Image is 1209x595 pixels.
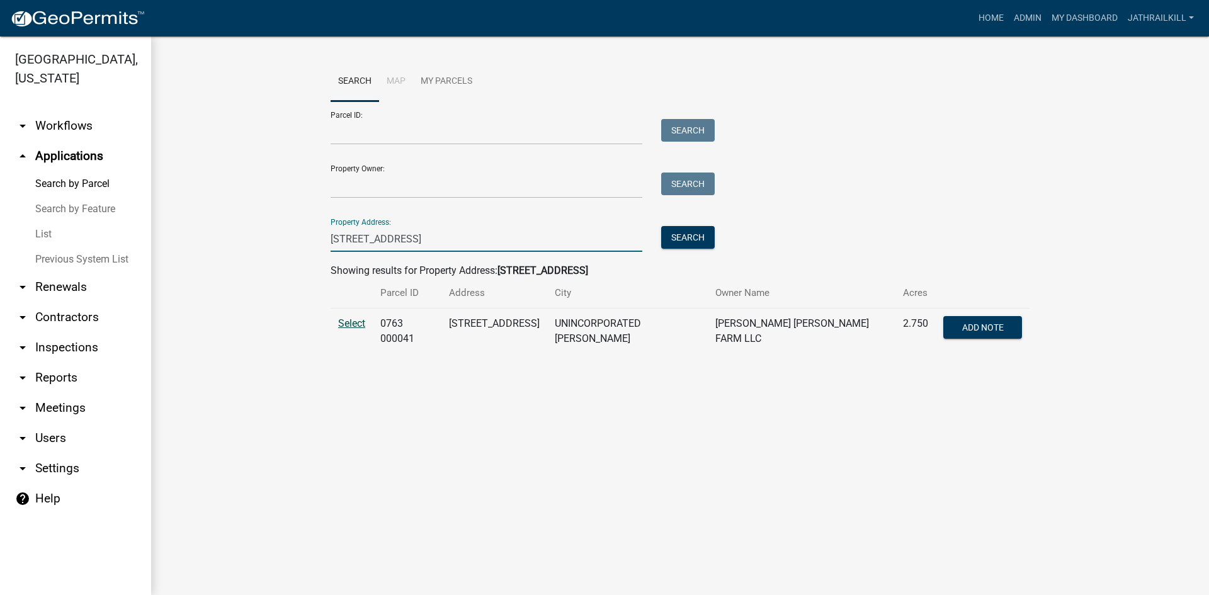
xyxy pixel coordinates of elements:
button: Search [661,173,715,195]
span: Add Note [962,322,1003,332]
i: arrow_drop_down [15,431,30,446]
th: Parcel ID [373,278,441,308]
button: Add Note [943,316,1022,339]
td: 2.750 [895,309,936,354]
a: Search [331,62,379,102]
div: Showing results for Property Address: [331,263,1030,278]
a: Home [973,6,1009,30]
button: Search [661,226,715,249]
a: Admin [1009,6,1047,30]
th: Address [441,278,547,308]
th: City [547,278,708,308]
i: arrow_drop_up [15,149,30,164]
i: arrow_drop_down [15,118,30,133]
td: 0763 000041 [373,309,441,354]
a: My Parcels [413,62,480,102]
a: My Dashboard [1047,6,1123,30]
i: arrow_drop_down [15,400,30,416]
td: [PERSON_NAME] [PERSON_NAME] FARM LLC [708,309,895,354]
td: [STREET_ADDRESS] [441,309,547,354]
a: Jathrailkill [1123,6,1199,30]
i: arrow_drop_down [15,370,30,385]
strong: [STREET_ADDRESS] [497,264,588,276]
th: Owner Name [708,278,895,308]
i: arrow_drop_down [15,340,30,355]
td: UNINCORPORATED [PERSON_NAME] [547,309,708,354]
i: help [15,491,30,506]
a: Select [338,317,365,329]
button: Search [661,119,715,142]
th: Acres [895,278,936,308]
i: arrow_drop_down [15,280,30,295]
i: arrow_drop_down [15,310,30,325]
i: arrow_drop_down [15,461,30,476]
